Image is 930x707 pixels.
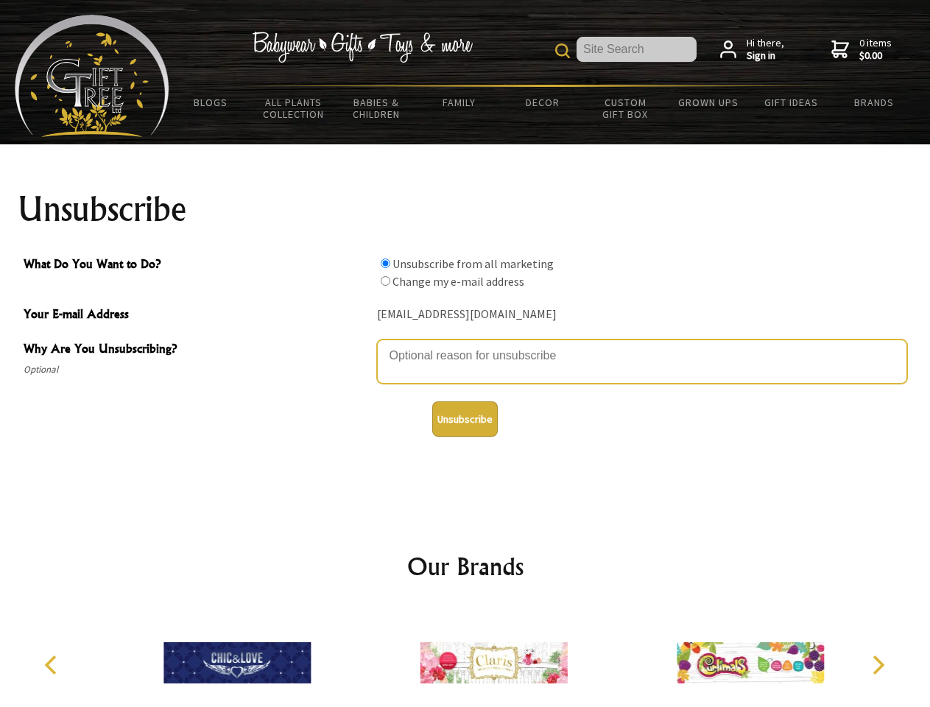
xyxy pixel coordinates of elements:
[392,256,554,271] label: Unsubscribe from all marketing
[169,87,253,118] a: BLOGS
[584,87,667,130] a: Custom Gift Box
[501,87,584,118] a: Decor
[666,87,750,118] a: Grown Ups
[37,649,69,681] button: Previous
[747,37,784,63] span: Hi there,
[253,87,336,130] a: All Plants Collection
[555,43,570,58] img: product search
[859,49,892,63] strong: $0.00
[335,87,418,130] a: Babies & Children
[381,258,390,268] input: What Do You Want to Do?
[24,340,370,361] span: Why Are You Unsubscribing?
[377,340,907,384] textarea: Why Are You Unsubscribing?
[29,549,901,584] h2: Our Brands
[252,32,473,63] img: Babywear - Gifts - Toys & more
[720,37,784,63] a: Hi there,Sign in
[750,87,833,118] a: Gift Ideas
[15,15,169,137] img: Babyware - Gifts - Toys and more...
[747,49,784,63] strong: Sign in
[859,36,892,63] span: 0 items
[577,37,697,62] input: Site Search
[377,303,907,326] div: [EMAIL_ADDRESS][DOMAIN_NAME]
[24,305,370,326] span: Your E-mail Address
[24,361,370,379] span: Optional
[18,191,913,227] h1: Unsubscribe
[381,276,390,286] input: What Do You Want to Do?
[862,649,894,681] button: Next
[418,87,501,118] a: Family
[392,274,524,289] label: Change my e-mail address
[432,401,498,437] button: Unsubscribe
[24,255,370,276] span: What Do You Want to Do?
[833,87,916,118] a: Brands
[831,37,892,63] a: 0 items$0.00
